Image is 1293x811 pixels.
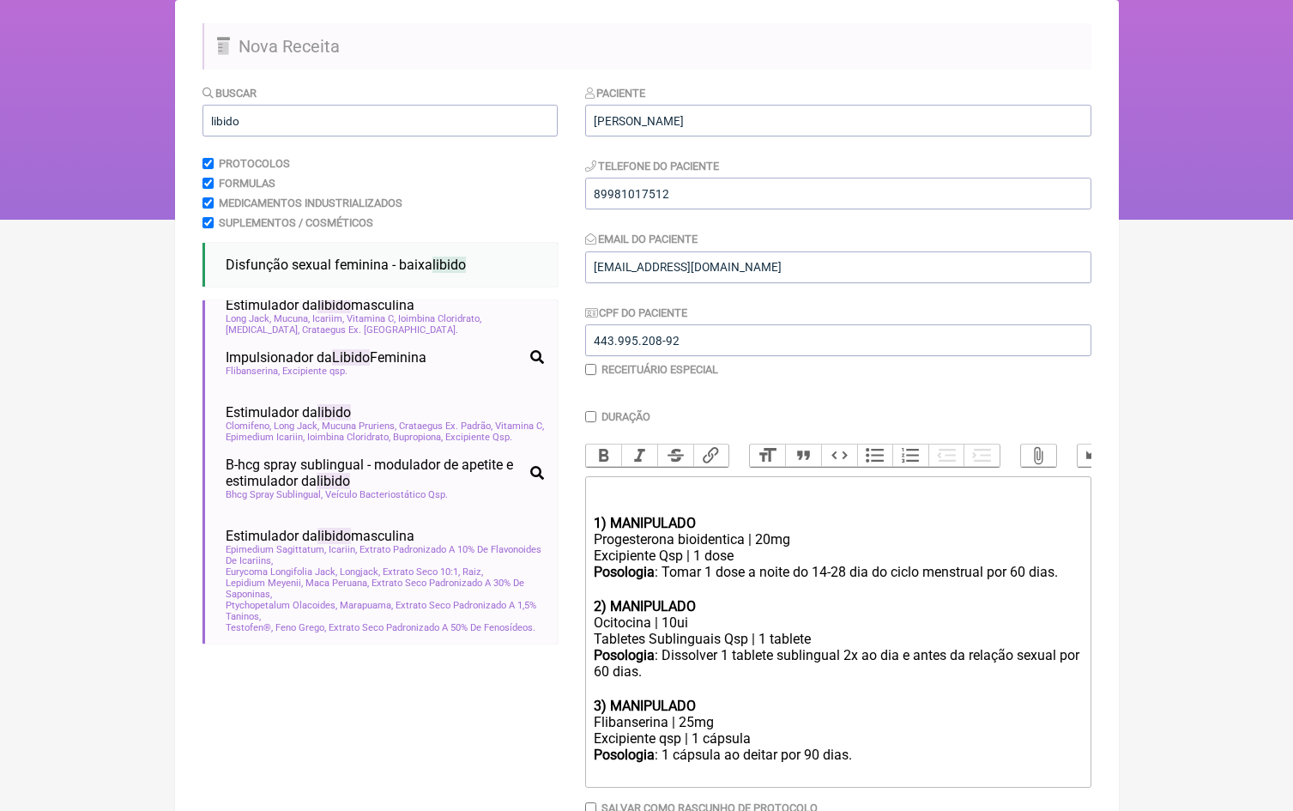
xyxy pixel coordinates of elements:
[226,257,466,273] span: Disfunção sexual feminina - baixa
[219,197,402,209] label: Medicamentos Industrializados
[594,730,1081,747] div: Excipiente qsp | 1 cápsula
[785,445,821,467] button: Quote
[601,363,718,376] label: Receituário Especial
[274,421,319,432] span: Long Jack
[226,432,305,443] span: Epimedium Icariin
[226,528,414,544] span: Estimulador da masculina
[226,566,483,578] span: Eurycoma Longifolia Jack, Longjack, Extrato Seco 10:1, Raiz
[302,324,458,336] span: Crataegus Ex. [GEOGRAPHIC_DATA]
[594,564,1081,598] div: : Tomar 1 dose a noite do 14-28 dia do ciclo menstrual por 60 dias.ㅤ
[1078,445,1114,467] button: Undo
[317,297,351,313] span: libido
[892,445,928,467] button: Numbers
[226,489,323,500] span: Bhcg Spray Sublingual
[202,23,1091,70] h2: Nova Receita
[586,445,622,467] button: Bold
[964,445,1000,467] button: Increase Level
[432,257,466,273] span: libido
[226,600,544,622] span: Ptychopetalum Olacoides, Marapuama, Extrato Seco Padronizado A 1,5% Taninos
[226,366,280,377] span: Flibanserina
[594,598,696,614] strong: 2) MANIPULADO
[219,157,290,170] label: Protocolos
[621,445,657,467] button: Italic
[226,622,535,633] span: Testofen®, Feno Grego, Extrato Seco Padronizado A 50% De Fenosídeos
[226,349,426,366] span: Impulsionador da Feminina
[594,614,1081,631] div: Ocitocina | 10ui
[594,647,1081,698] div: : Dissolver 1 tablete sublingual 2x ao dia e antes da relação sexual por 60 dias. ㅤ
[226,404,351,421] span: Estimulador da
[750,445,786,467] button: Heading
[282,366,347,377] span: Excipiente qsp
[226,421,271,432] span: Clomifeno
[226,297,414,313] span: Estimulador da masculina
[307,432,390,443] span: Ioimbina Cloridrato
[226,544,544,566] span: Epimedium Sagittatum, Icariin, Extrato Padronizado A 10% De Flavonoides De Icariins
[312,313,344,324] span: Icariim
[495,421,544,432] span: Vitamina C
[219,216,373,229] label: Suplementos / Cosméticos
[594,747,655,763] strong: Posologia
[601,410,650,423] label: Duração
[594,698,696,714] strong: 3) MANIPULADO
[857,445,893,467] button: Bullets
[226,313,271,324] span: Long Jack
[693,445,729,467] button: Link
[202,87,257,100] label: Buscar
[594,564,655,580] strong: Posologia
[325,489,448,500] span: Veículo Bacteriostático Qsp
[317,473,350,489] span: libido
[317,528,351,544] span: libido
[445,432,512,443] span: Excipiente Qsp
[399,421,492,432] span: Crataegus Ex. Padrão
[393,432,443,443] span: Bupropiona
[594,631,1081,647] div: Tabletes Sublinguais Qsp | 1 tablete
[317,404,351,421] span: libido
[347,313,396,324] span: Vitamina C
[594,548,1081,564] div: Excipiente Qsp | 1 dose
[594,747,1081,781] div: : 1 cápsula ao deitar por 90 dias. ㅤ
[585,160,720,172] label: Telefone do Paciente
[594,714,1081,730] div: Flibanserina | 25mg
[928,445,964,467] button: Decrease Level
[594,531,1081,548] div: Progesterona bioidentica | 20mg
[226,578,544,600] span: Lepidium Meyenii, Maca Peruana, Extrato Seco Padronizado A 30% De Saponinas
[585,87,646,100] label: Paciente
[332,349,370,366] span: Libido
[657,445,693,467] button: Strikethrough
[322,421,396,432] span: Mucuna Pruriens
[219,177,275,190] label: Formulas
[202,105,558,136] input: exemplo: emagrecimento, ansiedade
[594,515,696,531] strong: 1) MANIPULADO
[398,313,481,324] span: Ioimbina Cloridrato
[274,313,310,324] span: Mucuna
[585,233,698,245] label: Email do Paciente
[585,306,688,319] label: CPF do Paciente
[226,324,299,336] span: [MEDICAL_DATA]
[594,647,655,663] strong: Posologia
[1021,445,1057,467] button: Attach Files
[821,445,857,467] button: Code
[226,457,523,489] span: B-hcg spray sublingual - modulador de apetite e estimulador da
